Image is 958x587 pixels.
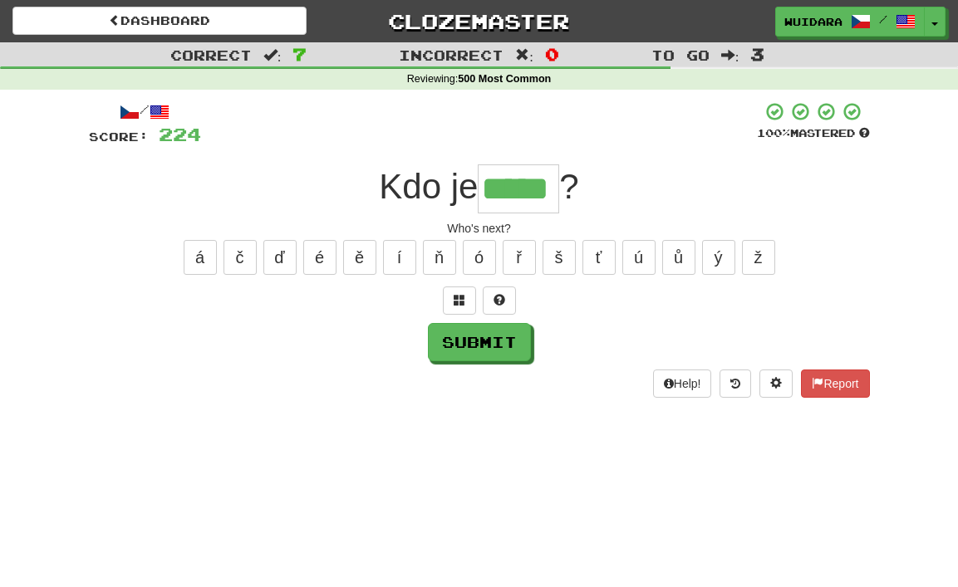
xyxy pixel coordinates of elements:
[721,48,739,62] span: :
[399,46,504,63] span: Incorrect
[662,240,695,275] button: ů
[428,323,531,361] button: Submit
[622,240,656,275] button: ú
[303,240,337,275] button: é
[720,369,751,398] button: Round history (alt+y)
[443,286,476,315] button: Switch sentence to multiple choice alt+p
[89,101,201,122] div: /
[651,46,710,63] span: To go
[184,240,217,275] button: á
[463,240,496,275] button: ó
[503,240,536,275] button: ř
[224,240,257,275] button: č
[801,369,869,398] button: Report
[89,130,149,144] span: Score:
[379,167,478,206] span: Kdo je
[332,7,626,36] a: Clozemaster
[89,220,870,237] div: Who's next?
[582,240,616,275] button: ť
[742,240,775,275] button: ž
[750,44,764,64] span: 3
[545,44,559,64] span: 0
[263,240,297,275] button: ď
[702,240,735,275] button: ý
[653,369,712,398] button: Help!
[423,240,456,275] button: ň
[458,73,551,85] strong: 500 Most Common
[263,48,282,62] span: :
[775,7,925,37] a: Wuidara /
[757,126,870,141] div: Mastered
[383,240,416,275] button: í
[170,46,252,63] span: Correct
[515,48,533,62] span: :
[159,124,201,144] span: 224
[784,14,843,29] span: Wuidara
[543,240,576,275] button: š
[343,240,376,275] button: ě
[483,286,516,315] button: Single letter hint - you only get 1 per sentence and score half the points! alt+h
[559,167,578,206] span: ?
[292,44,307,64] span: 7
[879,13,887,25] span: /
[12,7,307,35] a: Dashboard
[757,126,790,139] span: 100 %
